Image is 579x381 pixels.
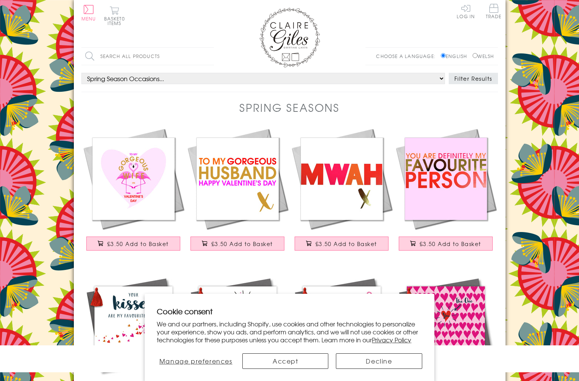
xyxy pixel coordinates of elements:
span: £3.50 Add to Basket [211,240,273,248]
span: £3.50 Add to Basket [420,240,481,248]
a: Trade [486,4,502,20]
img: Valentines Day Card, You're my Favourite, text foiled in shiny gold [394,127,498,231]
span: Trade [486,4,502,19]
img: Valentine's Day Card, Bomb, Love Bomb, Embellished with a colourful tassel [186,273,290,378]
button: Accept [242,353,328,369]
button: £3.50 Add to Basket [295,237,389,251]
button: £3.50 Add to Basket [190,237,284,251]
img: Claire Giles Greetings Cards [259,8,320,67]
a: Privacy Policy [372,335,411,344]
p: We and our partners, including Shopify, use cookies and other technologies to personalize your ex... [157,320,422,343]
img: Valentine's Day Card, Hearts Background, Embellished with a colourful tassel [394,273,498,378]
img: Valentines Day Card, Gorgeous Husband, text foiled in shiny gold [186,127,290,231]
span: Manage preferences [159,356,233,365]
a: Valentines Day Card, Gorgeous Husband, text foiled in shiny gold £3.50 Add to Basket [186,127,290,258]
a: Log In [457,4,475,19]
button: Manage preferences [157,353,235,369]
span: Menu [81,15,96,22]
a: Valentines Day Card, You're my Favourite, text foiled in shiny gold £3.50 Add to Basket [394,127,498,258]
img: Valentines Day Card, Wife, Flamingo heart, text foiled in shiny gold [81,127,186,231]
button: Decline [336,353,422,369]
button: £3.50 Add to Basket [86,237,180,251]
button: £3.50 Add to Basket [399,237,493,251]
button: Basket0 items [104,6,125,25]
h1: Spring Seasons [239,100,340,115]
button: Menu [81,5,96,21]
label: Welsh [473,53,494,60]
a: Valentines Day Card, Wife, Flamingo heart, text foiled in shiny gold £3.50 Add to Basket [81,127,186,258]
label: English [441,53,471,60]
img: Valentine's Day Card, Heart with Flowers, Embellished with a colourful tassel [290,273,394,378]
input: Welsh [473,53,478,58]
span: 0 items [108,15,125,27]
input: Search [206,48,214,65]
input: Search all products [81,48,214,65]
h2: Cookie consent [157,306,422,317]
button: Filter Results [449,73,498,84]
p: Choose a language: [376,53,439,60]
img: Valentines Day Card, MWAH, Kiss, text foiled in shiny gold [290,127,394,231]
a: Valentines Day Card, MWAH, Kiss, text foiled in shiny gold £3.50 Add to Basket [290,127,394,258]
input: English [441,53,446,58]
span: £3.50 Add to Basket [315,240,377,248]
span: £3.50 Add to Basket [107,240,169,248]
img: Valentine's Day Card, Paper Plane Kisses, Embellished with a colourful tassel [81,273,186,378]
